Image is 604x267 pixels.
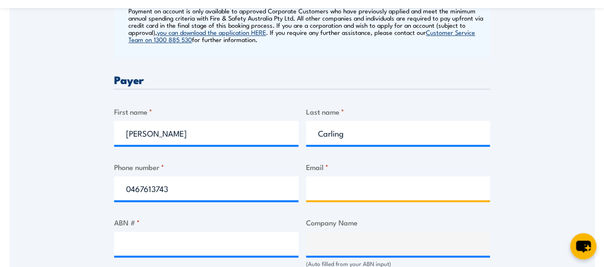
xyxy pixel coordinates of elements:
label: First name [114,106,298,117]
label: Email [306,161,490,172]
button: chat-button [570,233,596,259]
a: Customer Service Team on 1300 885 530 [128,28,475,43]
p: Payment on account is only available to approved Corporate Customers who have previously applied ... [128,7,487,43]
a: you can download the application HERE [157,28,266,36]
label: Phone number [114,161,298,172]
label: Company Name [306,217,490,228]
h3: Payer [114,74,490,85]
label: ABN # [114,217,298,228]
label: Last name [306,106,490,117]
